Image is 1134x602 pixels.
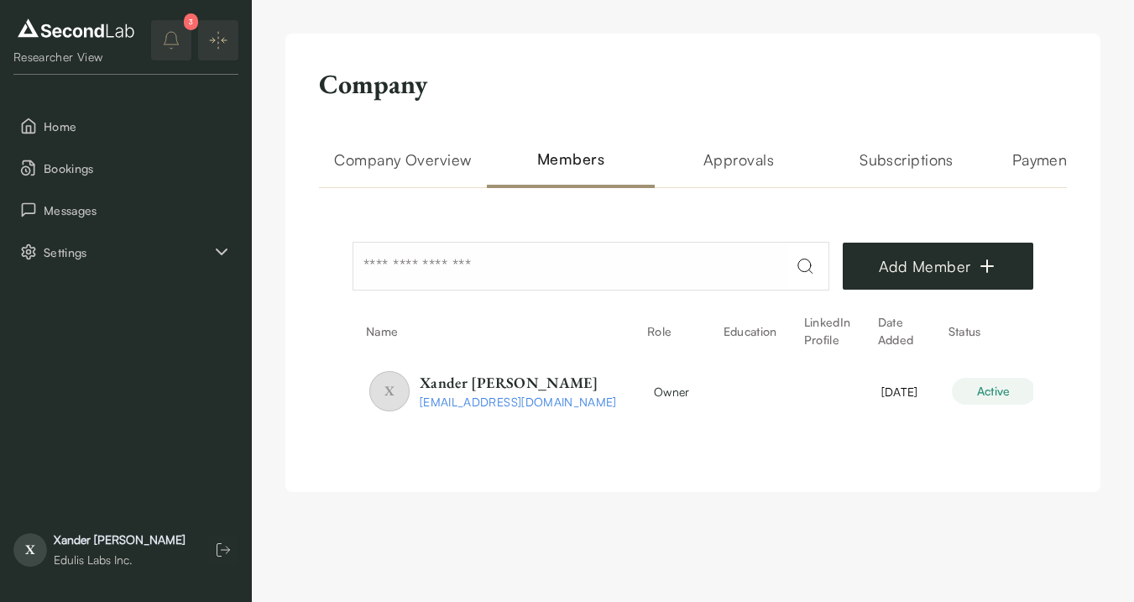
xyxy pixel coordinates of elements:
button: Bookings [13,150,238,186]
div: 3 [184,13,198,30]
button: Settings [13,234,238,270]
h2: Approvals [655,148,823,188]
h2: Company Overview [319,148,487,188]
th: Date Added [865,311,935,351]
button: Home [13,108,238,144]
div: Settings sub items [13,234,238,270]
span: Settings [44,243,212,261]
th: Status [935,311,1053,351]
div: active [952,378,1036,405]
div: [DATE] [881,383,918,400]
span: [EMAIL_ADDRESS][DOMAIN_NAME] [420,393,617,411]
div: owner [651,380,693,404]
button: Expand/Collapse sidebar [198,20,238,60]
th: Role [634,311,710,351]
button: Add Member [843,243,1033,290]
span: Home [44,118,232,135]
span: Xander [PERSON_NAME] [420,372,617,393]
button: notifications [151,20,191,60]
img: logo [13,15,138,42]
th: Name [353,311,634,351]
span: Bookings [44,160,232,177]
h2: Subscriptions [823,148,990,188]
div: Researcher View [13,49,138,65]
span: X [369,371,410,411]
h2: Company [319,67,427,101]
span: Messages [44,202,232,219]
th: LinkedIn Profile [791,311,865,351]
th: Education [710,311,791,351]
button: Messages [13,192,238,228]
h2: Members [487,148,655,188]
